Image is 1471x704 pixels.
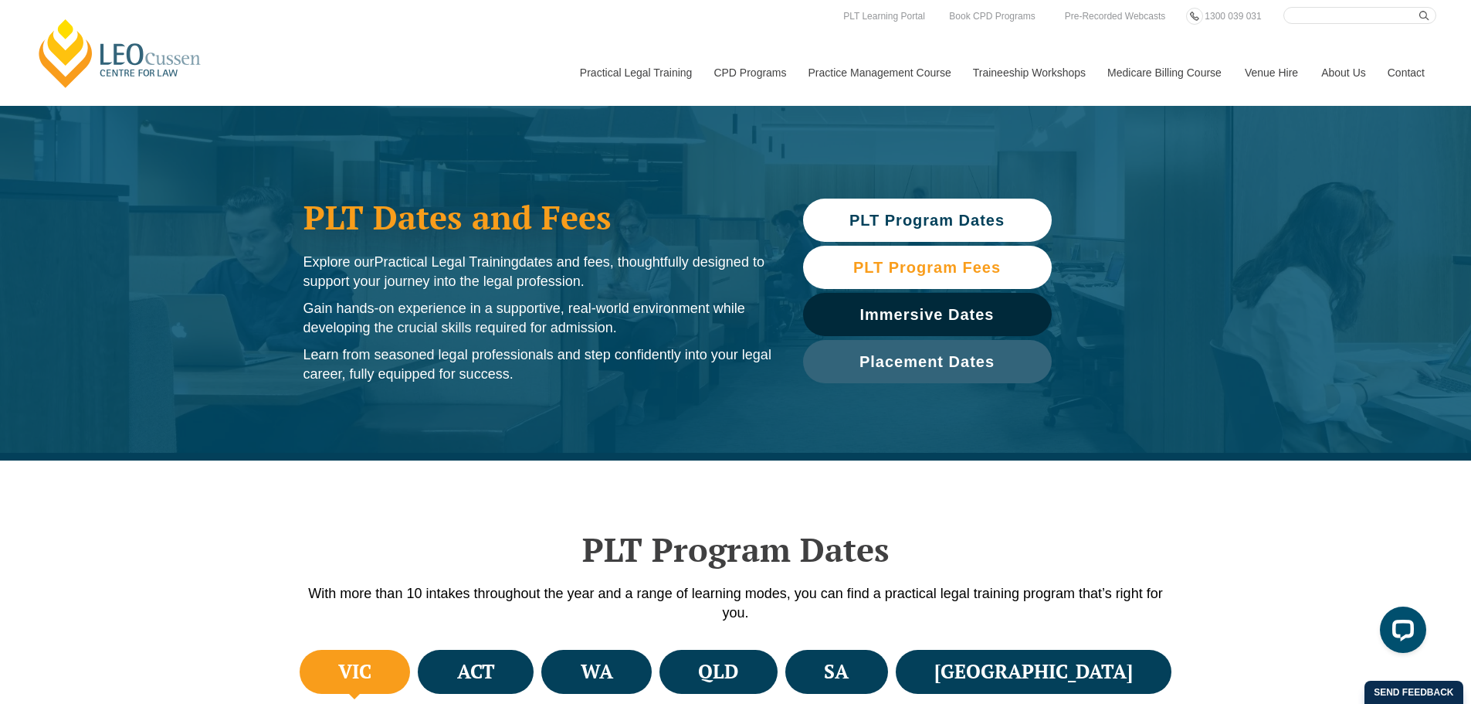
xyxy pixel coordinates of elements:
[1205,11,1261,22] span: 1300 039 031
[1061,8,1170,25] a: Pre-Recorded Webcasts
[824,659,849,685] h4: SA
[338,659,371,685] h4: VIC
[859,354,995,369] span: Placement Dates
[568,39,703,106] a: Practical Legal Training
[1368,600,1432,665] iframe: LiveChat chat widget
[296,530,1176,569] h2: PLT Program Dates
[803,293,1052,336] a: Immersive Dates
[35,17,205,90] a: [PERSON_NAME] Centre for Law
[849,213,1005,228] span: PLT Program Dates
[934,659,1133,685] h4: [GEOGRAPHIC_DATA]
[303,345,772,384] p: Learn from seasoned legal professionals and step confidently into your legal career, fully equipp...
[1310,39,1376,106] a: About Us
[853,260,1001,275] span: PLT Program Fees
[698,659,738,685] h4: QLD
[457,659,495,685] h4: ACT
[303,299,772,338] p: Gain hands-on experience in a supportive, real-world environment while developing the crucial ski...
[581,659,613,685] h4: WA
[945,8,1039,25] a: Book CPD Programs
[1233,39,1310,106] a: Venue Hire
[803,199,1052,242] a: PLT Program Dates
[303,198,772,236] h1: PLT Dates and Fees
[303,253,772,291] p: Explore our dates and fees, thoughtfully designed to support your journey into the legal profession.
[296,584,1176,623] p: With more than 10 intakes throughout the year and a range of learning modes, you can find a pract...
[839,8,929,25] a: PLT Learning Portal
[1096,39,1233,106] a: Medicare Billing Course
[702,39,796,106] a: CPD Programs
[803,340,1052,383] a: Placement Dates
[1376,39,1436,106] a: Contact
[961,39,1096,106] a: Traineeship Workshops
[860,307,995,322] span: Immersive Dates
[803,246,1052,289] a: PLT Program Fees
[797,39,961,106] a: Practice Management Course
[1201,8,1265,25] a: 1300 039 031
[375,254,519,270] span: Practical Legal Training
